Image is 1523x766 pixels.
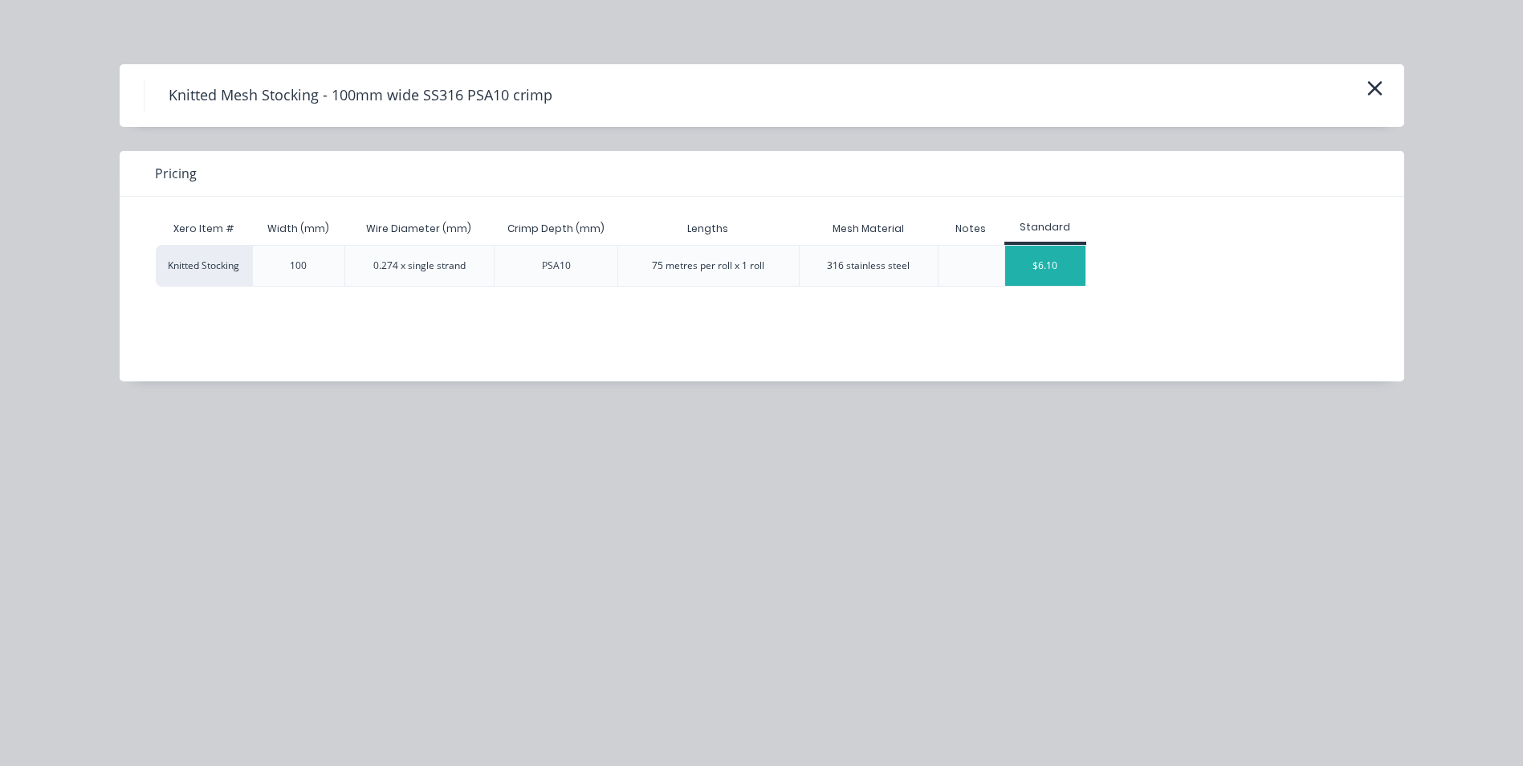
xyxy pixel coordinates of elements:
[943,209,999,249] div: Notes
[155,164,197,183] span: Pricing
[542,259,571,273] div: PSA10
[290,259,307,273] div: 100
[674,209,741,249] div: Lengths
[144,80,576,111] h4: Knitted Mesh Stocking - 100mm wide SS316 PSA10 crimp
[156,245,252,287] div: Knitted Stocking
[652,259,764,273] div: 75 metres per roll x 1 roll
[353,209,484,249] div: Wire Diameter (mm)
[495,209,617,249] div: Crimp Depth (mm)
[255,209,342,249] div: Width (mm)
[156,213,252,245] div: Xero Item #
[827,259,910,273] div: 316 stainless steel
[373,259,466,273] div: 0.274 x single strand
[1004,220,1086,234] div: Standard
[1005,246,1085,286] div: $6.10
[820,209,917,249] div: Mesh Material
